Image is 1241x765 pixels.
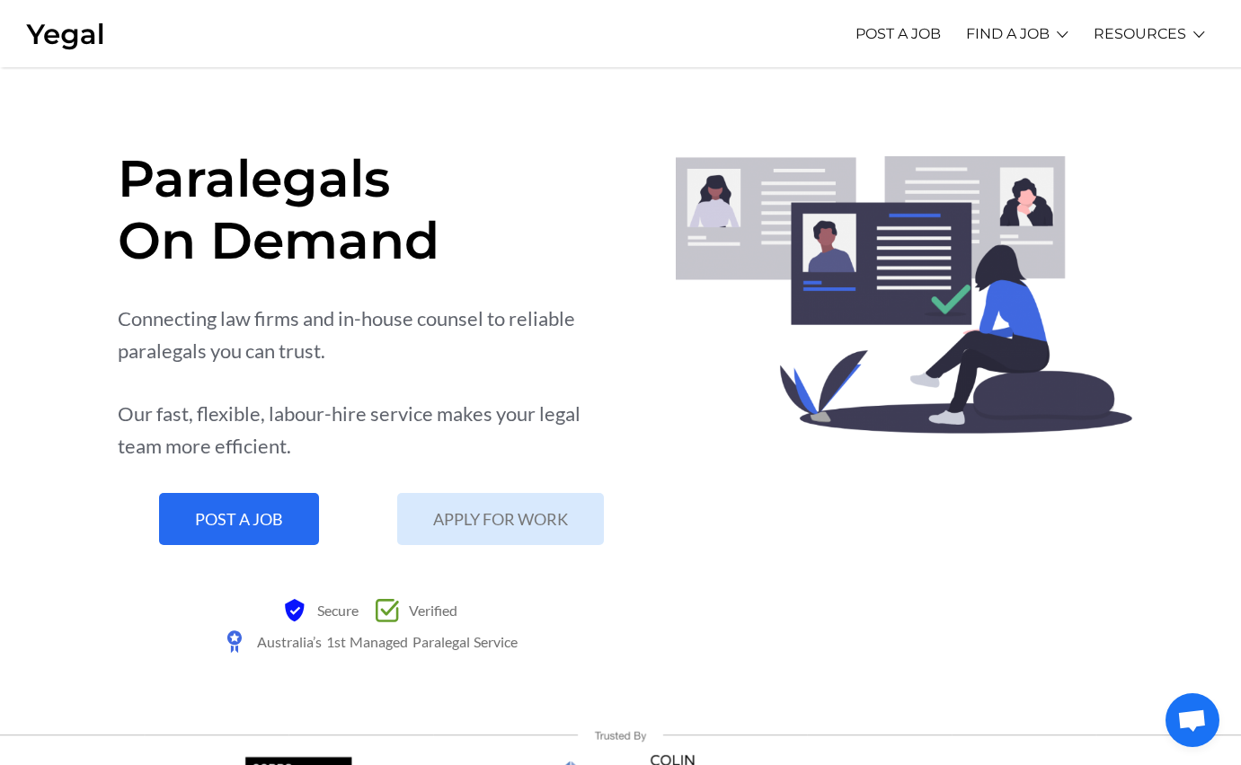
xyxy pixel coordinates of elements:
[855,9,941,58] a: POST A JOB
[313,594,359,626] span: Secure
[1094,9,1186,58] a: RESOURCES
[433,511,568,527] span: APPLY FOR WORK
[195,511,283,527] span: POST A JOB
[118,303,622,367] div: Connecting law firms and in-house counsel to reliable paralegals you can trust.
[1166,693,1219,747] div: Open chat
[966,9,1050,58] a: FIND A JOB
[253,626,518,657] span: Australia’s 1st Managed Paralegal Service
[397,493,604,545] a: APPLY FOR WORK
[118,398,622,462] div: Our fast, flexible, labour-hire service makes your legal team more efficient.
[159,493,319,545] a: POST A JOB
[404,594,457,626] span: Verified
[118,147,622,271] h1: Paralegals On Demand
